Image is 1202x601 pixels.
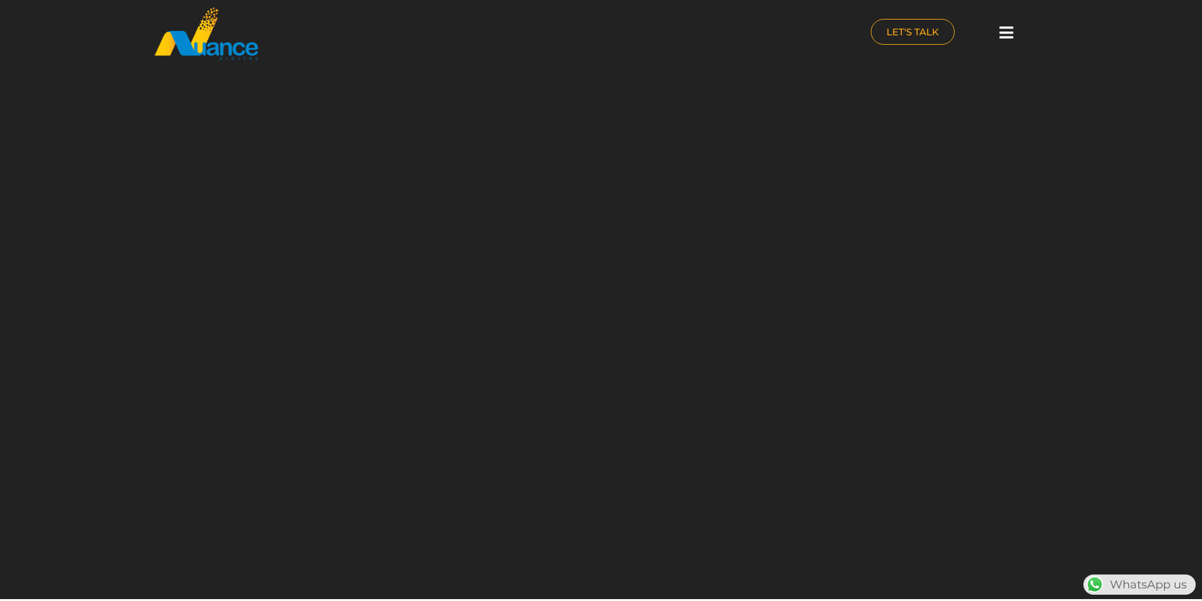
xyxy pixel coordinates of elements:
[153,6,595,61] a: nuance-qatar_logo
[1083,575,1196,595] div: WhatsApp us
[153,6,259,61] img: nuance-qatar_logo
[887,27,939,37] span: LET'S TALK
[1083,578,1196,592] a: WhatsAppWhatsApp us
[1085,575,1105,595] img: WhatsApp
[871,19,955,45] a: LET'S TALK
